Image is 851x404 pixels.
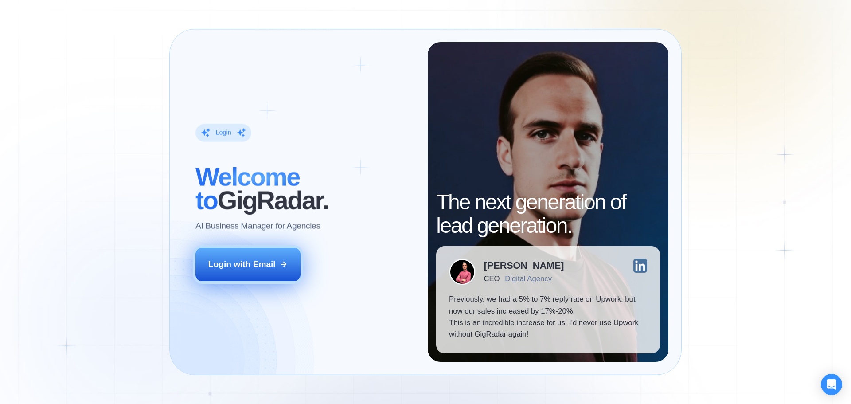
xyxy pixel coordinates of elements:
div: [PERSON_NAME] [484,261,564,271]
p: AI Business Manager for Agencies [195,220,320,232]
p: Previously, we had a 5% to 7% reply rate on Upwork, but now our sales increased by 17%-20%. This ... [449,294,647,341]
div: Open Intercom Messenger [821,374,842,395]
div: Digital Agency [505,275,552,283]
button: Login with Email [195,248,301,281]
h2: The next generation of lead generation. [436,191,660,238]
div: CEO [484,275,500,283]
h2: ‍ GigRadar. [195,165,415,212]
span: Welcome to [195,162,300,214]
div: Login with Email [208,259,276,270]
div: Login [215,129,231,137]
